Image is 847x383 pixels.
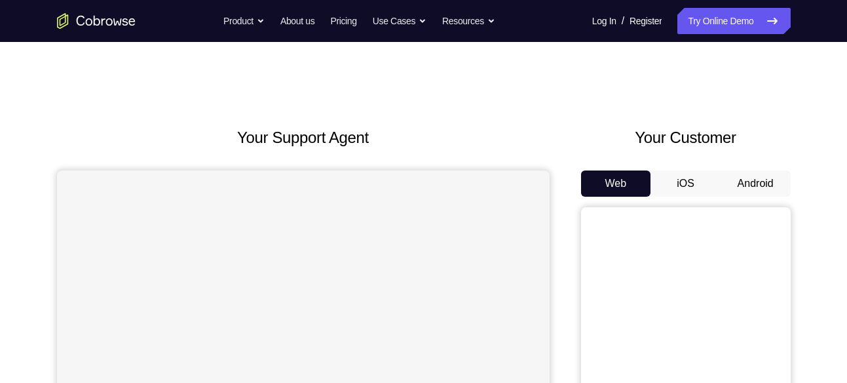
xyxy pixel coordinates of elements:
[57,126,550,150] h2: Your Support Agent
[677,8,790,34] a: Try Online Demo
[581,171,651,197] button: Web
[223,8,265,34] button: Product
[57,13,136,29] a: Go to the home page
[721,171,791,197] button: Android
[592,8,616,34] a: Log In
[330,8,356,34] a: Pricing
[622,13,624,29] span: /
[630,8,662,34] a: Register
[280,8,314,34] a: About us
[650,171,721,197] button: iOS
[373,8,426,34] button: Use Cases
[581,126,791,150] h2: Your Customer
[442,8,495,34] button: Resources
